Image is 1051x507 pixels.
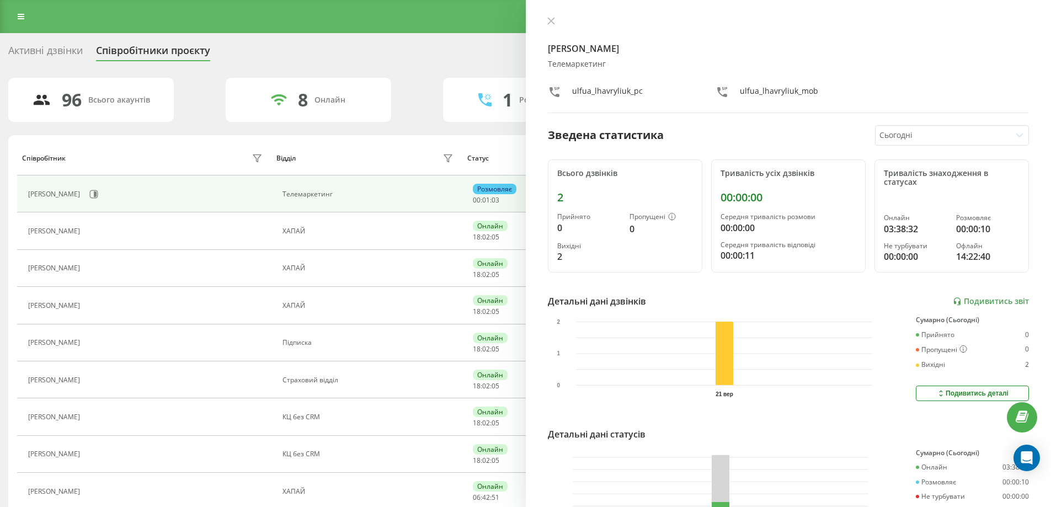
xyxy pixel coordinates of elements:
div: Тривалість знаходження в статусах [884,169,1020,188]
div: Офлайн [956,242,1020,250]
span: 05 [492,270,499,279]
div: 96 [62,89,82,110]
div: Зведена статистика [548,127,664,143]
div: Активні дзвінки [8,45,83,62]
div: [PERSON_NAME] [28,450,83,458]
div: Всього акаунтів [88,95,150,105]
div: Вихідні [916,361,945,369]
div: Статус [467,154,489,162]
div: КЦ без CRM [282,450,456,458]
div: Середня тривалість відповіді [721,241,856,249]
span: 00 [473,195,481,205]
div: 2 [1025,361,1029,369]
div: 00:00:10 [956,222,1020,236]
div: 00:00:00 [721,221,856,234]
div: [PERSON_NAME] [28,488,83,495]
div: Детальні дані статусів [548,428,645,441]
div: : : [473,382,499,390]
text: 2 [557,319,560,325]
div: Не турбувати [916,493,965,500]
div: : : [473,308,499,316]
div: ХАПАЙ [282,227,456,235]
span: 02 [482,344,490,354]
div: Пропущені [916,345,967,354]
div: Онлайн [473,258,508,269]
div: 14:22:40 [956,250,1020,263]
div: Онлайн [473,333,508,343]
div: 00:00:11 [721,249,856,262]
span: 06 [473,493,481,502]
span: 02 [482,270,490,279]
div: Розмовляють [519,95,573,105]
span: 05 [492,381,499,391]
div: ХАПАЙ [282,264,456,272]
div: 0 [557,221,621,234]
div: Розмовляє [916,478,956,486]
span: 05 [492,344,499,354]
div: Співробітник [22,154,66,162]
div: 00:00:00 [884,250,947,263]
div: Тривалість усіх дзвінків [721,169,856,178]
div: Онлайн [473,221,508,231]
div: 00:00:00 [721,191,856,204]
div: : : [473,494,499,501]
div: Сумарно (Сьогодні) [916,316,1029,324]
div: 0 [1025,331,1029,339]
div: [PERSON_NAME] [28,227,83,235]
span: 02 [482,232,490,242]
text: 0 [557,382,560,388]
span: 05 [492,456,499,465]
div: Співробітники проєкту [96,45,210,62]
div: [PERSON_NAME] [28,302,83,309]
div: Всього дзвінків [557,169,693,178]
div: : : [473,457,499,465]
div: 8 [298,89,308,110]
span: 18 [473,270,481,279]
div: Пропущені [629,213,693,222]
div: : : [473,233,499,241]
div: Страховий відділ [282,376,456,384]
div: Онлайн [916,463,947,471]
div: Розмовляє [473,184,516,194]
div: ХАПАЙ [282,488,456,495]
div: ulfua_lhavryliuk_pc [572,86,643,102]
div: Онлайн [473,444,508,455]
div: [PERSON_NAME] [28,190,83,198]
button: Подивитись деталі [916,386,1029,401]
div: : : [473,271,499,279]
div: Відділ [276,154,296,162]
div: 03:38:32 [1002,463,1029,471]
div: Підписка [282,339,456,346]
div: Сумарно (Сьогодні) [916,449,1029,457]
div: : : [473,196,499,204]
div: 0 [1025,345,1029,354]
span: 02 [482,307,490,316]
span: 03 [492,195,499,205]
div: Онлайн [473,481,508,492]
span: 05 [492,232,499,242]
div: Онлайн [884,214,947,222]
div: [PERSON_NAME] [28,339,83,346]
span: 51 [492,493,499,502]
span: 18 [473,307,481,316]
div: Open Intercom Messenger [1013,445,1040,471]
div: ХАПАЙ [282,302,456,309]
span: 02 [482,381,490,391]
div: Онлайн [473,295,508,306]
div: 0 [629,222,693,236]
span: 02 [482,456,490,465]
span: 42 [482,493,490,502]
div: Телемаркетинг [548,60,1029,69]
span: 05 [492,418,499,428]
div: 1 [503,89,513,110]
div: : : [473,419,499,427]
div: ulfua_lhavryliuk_mob [740,86,818,102]
span: 18 [473,232,481,242]
span: 02 [482,418,490,428]
div: [PERSON_NAME] [28,264,83,272]
div: Середня тривалість розмови [721,213,856,221]
h4: [PERSON_NAME] [548,42,1029,55]
div: 2 [557,191,693,204]
div: Онлайн [473,407,508,417]
div: 03:38:32 [884,222,947,236]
